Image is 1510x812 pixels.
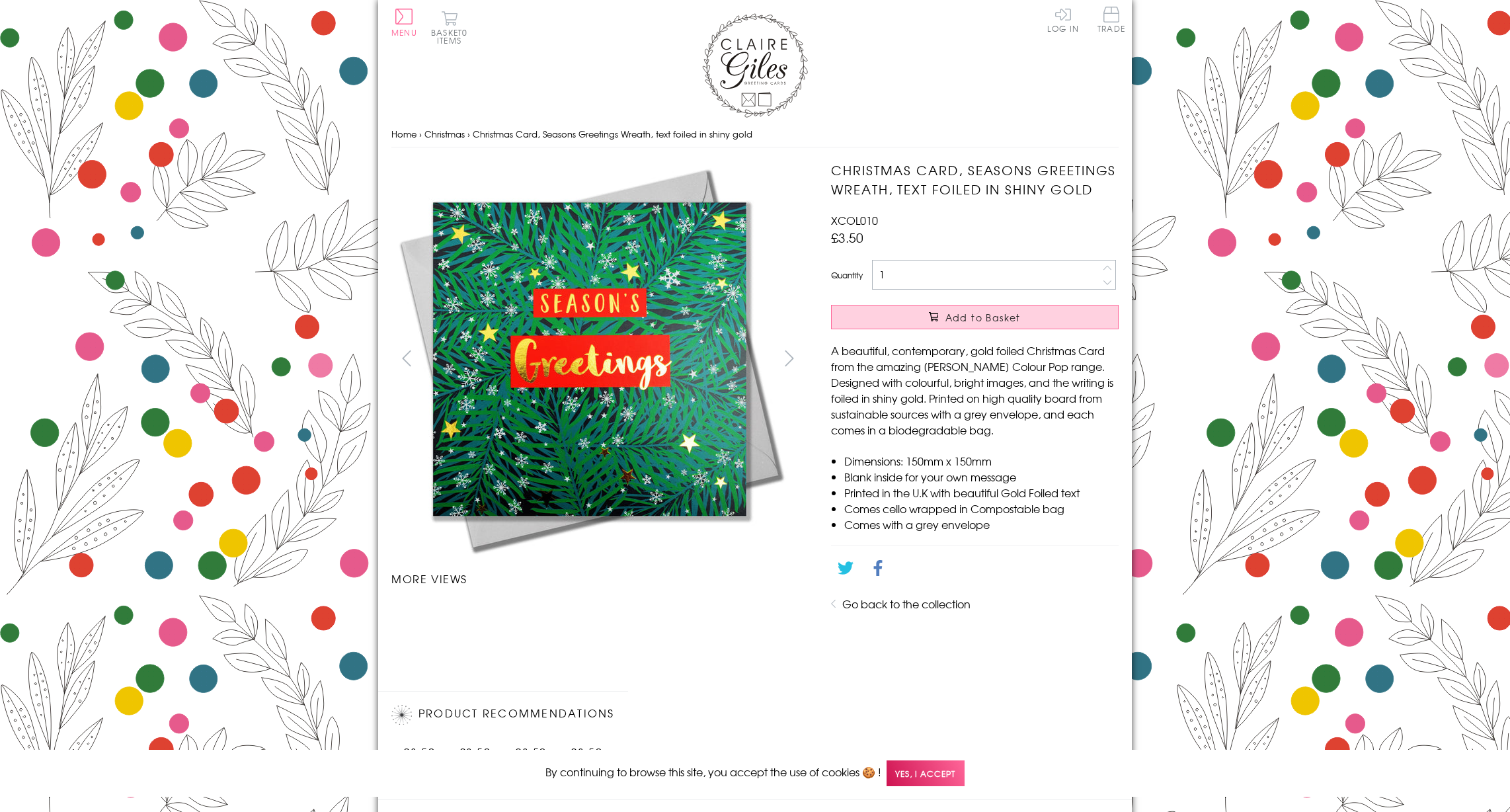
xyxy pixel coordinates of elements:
[844,501,1119,516] li: Comes cello wrapped in Compostable bag
[391,705,615,725] h2: Product recommendations
[844,453,1119,469] li: Dimensions: 150mm x 150mm
[403,744,435,760] span: £3.50
[437,26,467,46] span: 0 items
[598,600,701,629] li: Carousel Page 3
[831,212,878,228] span: XCOL010
[887,760,965,786] span: Yes, I accept
[391,26,417,38] span: Menu
[831,269,863,281] label: Quantity
[391,9,417,36] button: Menu
[391,343,421,373] button: prev
[844,469,1119,485] li: Blank inside for your own message
[424,128,465,140] a: Christmas
[391,161,788,557] img: Christmas Card, Seasons Greetings Wreath, text foiled in shiny gold
[844,485,1119,501] li: Printed in the U.K with beautiful Gold Foiled text
[831,161,1119,199] h1: Christmas Card, Seasons Greetings Wreath, text foiled in shiny gold
[831,343,1119,438] p: A beautiful, contemporary, gold foiled Christmas Card from the amazing [PERSON_NAME] Colour Pop r...
[571,744,602,760] span: £3.50
[831,228,863,247] span: £3.50
[391,571,805,587] h3: More views
[775,343,805,373] button: next
[447,734,502,760] a: Christmas Card, Fir Wreath and Baubles, text foiled in shiny gold £3.50
[1097,7,1125,35] a: Trade
[495,600,598,629] li: Carousel Page 2
[844,516,1119,532] li: Comes with a grey envelope
[559,734,614,760] a: Christmas Card, Mum Wreath and Baubles, text foiled in shiny gold £3.50
[503,734,559,760] a: Christmas Card, Gran Wreath and Snowflakes, text foiled in shiny gold £3.50
[391,121,1119,148] nav: breadcrumbs
[391,600,805,658] ul: Carousel Pagination
[459,744,491,760] span: £3.50
[945,311,1021,324] span: Add to Basket
[473,128,752,140] span: Christmas Card, Seasons Greetings Wreath, text foiled in shiny gold
[431,11,467,44] button: Basket0 items
[467,128,470,140] span: ›
[419,128,422,140] span: ›
[1047,7,1079,32] a: Log In
[701,600,805,629] li: Carousel Page 4
[391,629,495,658] li: Carousel Page 5
[391,734,447,760] a: Christmas Card, Someone Special, Fir Wreath, text foiled in shiny gold £3.50
[391,128,417,140] a: Home
[391,600,495,629] li: Carousel Page 1 (Current Slide)
[805,161,1201,557] img: Christmas Card, Seasons Greetings Wreath, text foiled in shiny gold
[702,13,808,118] img: Claire Giles Greetings Cards
[842,596,971,612] a: Go back to the collection
[831,305,1119,329] button: Add to Basket
[1097,7,1125,32] span: Trade
[515,744,547,760] span: £3.50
